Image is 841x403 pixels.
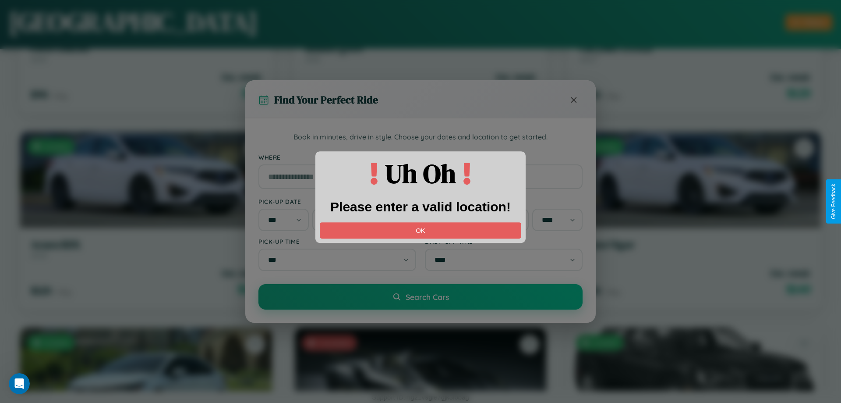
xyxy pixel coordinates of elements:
[425,198,583,205] label: Drop-off Date
[274,93,378,107] h3: Find Your Perfect Ride
[258,132,583,143] p: Book in minutes, drive in style. Choose your dates and location to get started.
[425,238,583,245] label: Drop-off Time
[258,153,583,161] label: Where
[406,292,449,302] span: Search Cars
[258,238,416,245] label: Pick-up Time
[258,198,416,205] label: Pick-up Date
